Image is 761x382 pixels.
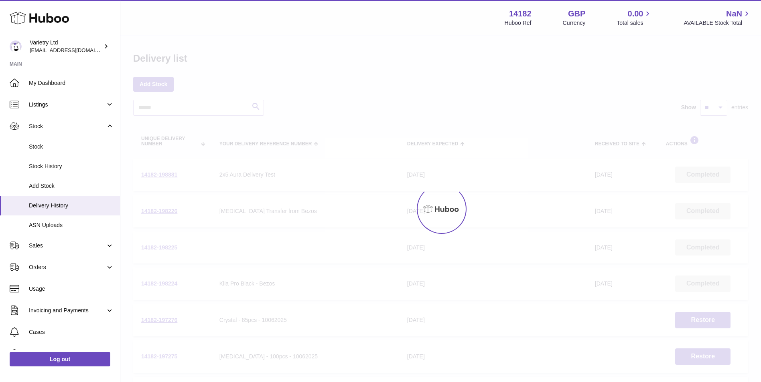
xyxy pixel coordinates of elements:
a: NaN AVAILABLE Stock Total [684,8,751,27]
div: Varietry Ltd [30,39,102,54]
strong: GBP [568,8,585,19]
span: Total sales [617,19,652,27]
span: AVAILABLE Stock Total [684,19,751,27]
strong: 14182 [509,8,532,19]
a: Log out [10,352,110,366]
span: Invoicing and Payments [29,307,106,314]
span: Listings [29,101,106,109]
span: 0.00 [628,8,643,19]
span: Delivery History [29,202,114,209]
span: ASN Uploads [29,221,114,229]
span: Stock [29,143,114,151]
span: Add Stock [29,182,114,190]
span: Sales [29,242,106,249]
a: 0.00 Total sales [617,8,652,27]
div: Huboo Ref [505,19,532,27]
span: Cases [29,328,114,336]
img: internalAdmin-14182@internal.huboo.com [10,40,22,52]
span: Usage [29,285,114,293]
span: Stock [29,123,106,130]
span: NaN [726,8,742,19]
div: Currency [563,19,586,27]
span: My Dashboard [29,79,114,87]
span: Orders [29,263,106,271]
span: [EMAIL_ADDRESS][DOMAIN_NAME] [30,47,118,53]
span: Stock History [29,163,114,170]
